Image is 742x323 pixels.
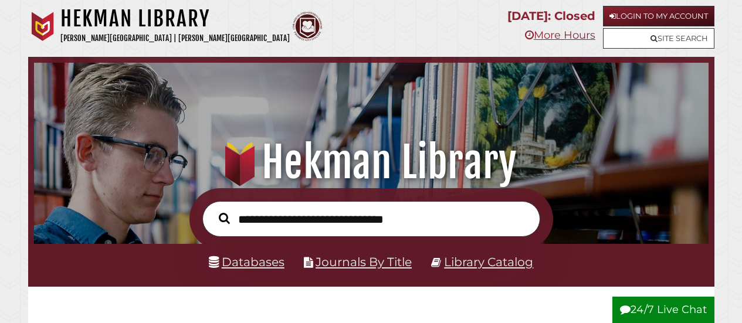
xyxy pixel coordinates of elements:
[60,32,290,45] p: [PERSON_NAME][GEOGRAPHIC_DATA] | [PERSON_NAME][GEOGRAPHIC_DATA]
[28,12,57,41] img: Calvin University
[444,254,533,269] a: Library Catalog
[293,12,322,41] img: Calvin Theological Seminary
[603,28,714,49] a: Site Search
[316,254,412,269] a: Journals By Title
[209,254,284,269] a: Databases
[603,6,714,26] a: Login to My Account
[60,6,290,32] h1: Hekman Library
[525,29,595,42] a: More Hours
[219,212,230,224] i: Search
[45,137,697,188] h1: Hekman Library
[213,210,236,227] button: Search
[507,6,595,26] p: [DATE]: Closed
